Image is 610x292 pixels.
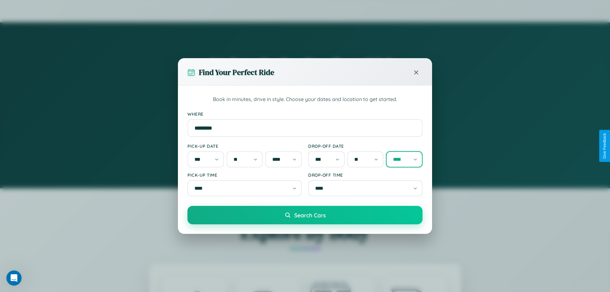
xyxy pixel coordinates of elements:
button: Search Cars [187,206,423,224]
label: Where [187,111,423,117]
label: Pick-up Time [187,172,302,178]
label: Drop-off Time [308,172,423,178]
label: Pick-up Date [187,143,302,149]
p: Book in minutes, drive in style. Choose your dates and location to get started. [187,95,423,104]
h3: Find Your Perfect Ride [199,67,274,78]
label: Drop-off Date [308,143,423,149]
span: Search Cars [294,212,326,219]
